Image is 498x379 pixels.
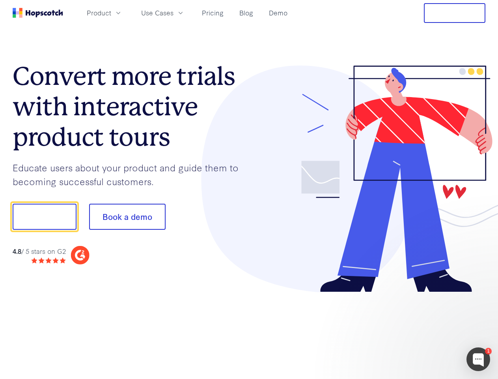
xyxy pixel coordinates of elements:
span: Product [87,8,111,18]
p: Educate users about your product and guide them to becoming successful customers. [13,161,249,188]
button: Book a demo [89,204,166,230]
button: Free Trial [424,3,485,23]
button: Use Cases [136,6,189,19]
a: Demo [266,6,291,19]
h1: Convert more trials with interactive product tours [13,61,249,152]
button: Product [82,6,127,19]
strong: 4.8 [13,246,21,255]
a: Pricing [199,6,227,19]
div: 1 [485,348,492,355]
span: Use Cases [141,8,173,18]
div: / 5 stars on G2 [13,246,66,256]
a: Home [13,8,63,18]
a: Blog [236,6,256,19]
button: Show me! [13,204,76,230]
